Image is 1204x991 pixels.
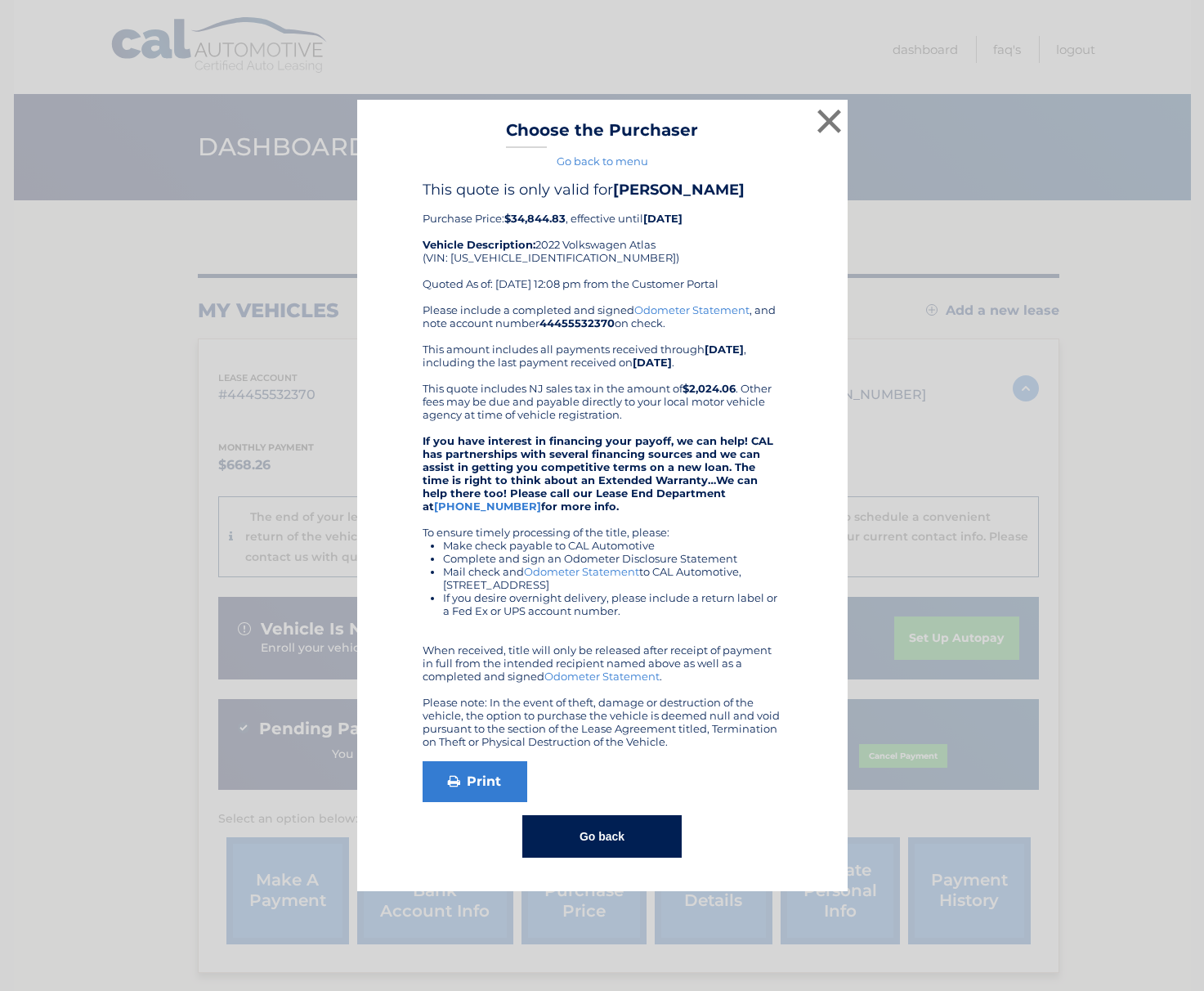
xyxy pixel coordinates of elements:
[643,212,683,225] b: [DATE]
[434,500,541,513] a: [PHONE_NUMBER]
[683,382,736,395] b: $2,024.06
[443,591,782,617] li: If you desire overnight delivery, please include a return label or a Fed Ex or UPS account number.
[544,670,660,683] a: Odometer Statement
[813,105,846,137] button: ×
[705,343,744,356] b: [DATE]
[423,238,535,251] strong: Vehicle Description:
[506,120,698,149] h3: Choose the Purchaser
[524,565,639,578] a: Odometer Statement
[633,356,672,369] b: [DATE]
[423,181,782,303] div: Purchase Price: , effective until 2022 Volkswagen Atlas (VIN: [US_VEHICLE_IDENTIFICATION_NUMBER])...
[423,181,782,199] h4: This quote is only valid for
[504,212,566,225] b: $34,844.83
[613,181,745,199] b: [PERSON_NAME]
[423,303,782,748] div: Please include a completed and signed , and note account number on check. This amount includes al...
[423,434,773,513] strong: If you have interest in financing your payoff, we can help! CAL has partnerships with several fin...
[634,303,750,316] a: Odometer Statement
[557,155,648,168] a: Go back to menu
[522,815,682,858] button: Go back
[443,565,782,591] li: Mail check and to CAL Automotive, [STREET_ADDRESS]
[443,539,782,552] li: Make check payable to CAL Automotive
[443,552,782,565] li: Complete and sign an Odometer Disclosure Statement
[539,316,615,330] b: 44455532370
[423,761,527,802] a: Print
